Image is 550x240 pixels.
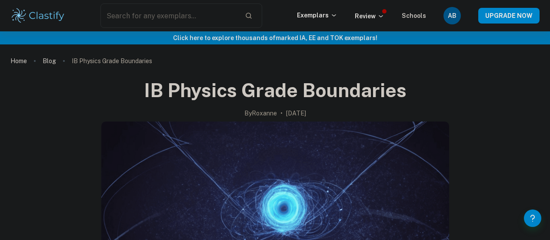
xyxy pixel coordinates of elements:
[10,7,66,24] img: Clastify logo
[524,210,541,227] button: Help and Feedback
[10,55,27,67] a: Home
[286,108,306,118] h2: [DATE]
[402,12,426,19] a: Schools
[43,55,56,67] a: Blog
[297,10,337,20] p: Exemplars
[100,3,238,28] input: Search for any exemplars...
[244,108,277,118] h2: By Roxanne
[447,11,457,20] h6: AB
[144,78,407,103] h1: IB Physics Grade Boundaries
[72,56,152,66] p: IB Physics Grade Boundaries
[280,108,283,118] p: •
[355,11,384,21] p: Review
[2,33,548,43] h6: Click here to explore thousands of marked IA, EE and TOK exemplars !
[443,7,461,24] button: AB
[478,8,540,24] button: UPGRADE NOW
